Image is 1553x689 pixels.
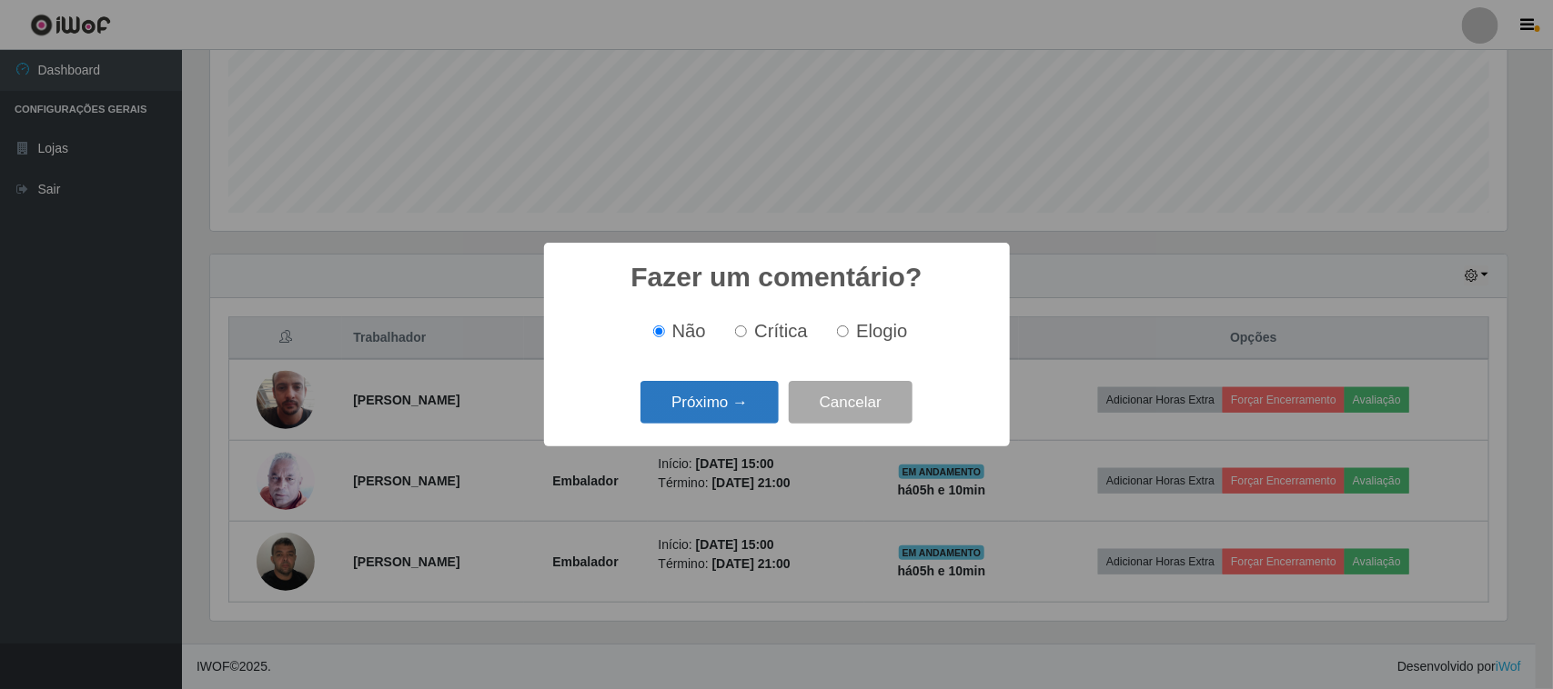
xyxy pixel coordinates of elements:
h2: Fazer um comentário? [630,261,922,294]
input: Não [653,325,665,337]
span: Elogio [856,321,907,341]
button: Próximo → [640,381,779,424]
span: Crítica [754,321,808,341]
button: Cancelar [789,381,913,424]
input: Crítica [735,325,747,337]
input: Elogio [837,325,849,337]
span: Não [672,321,706,341]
